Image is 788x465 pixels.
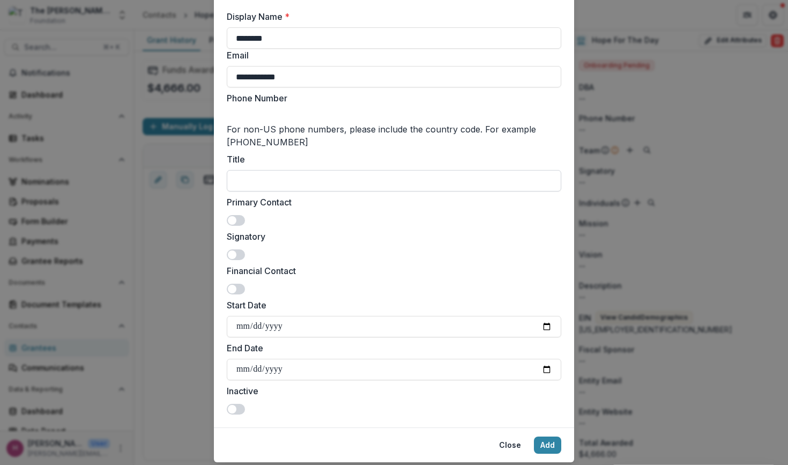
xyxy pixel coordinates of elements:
[227,299,555,312] label: Start Date
[227,153,555,166] label: Title
[227,196,555,209] label: Primary Contact
[227,230,555,243] label: Signatory
[227,10,555,23] label: Display Name
[534,437,561,454] button: Add
[227,264,555,277] label: Financial Contact
[227,123,561,149] div: For non-US phone numbers, please include the country code. For example [PHONE_NUMBER]
[493,437,527,454] button: Close
[227,385,555,397] label: Inactive
[227,92,555,105] label: Phone Number
[227,342,555,355] label: End Date
[227,49,555,62] label: Email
